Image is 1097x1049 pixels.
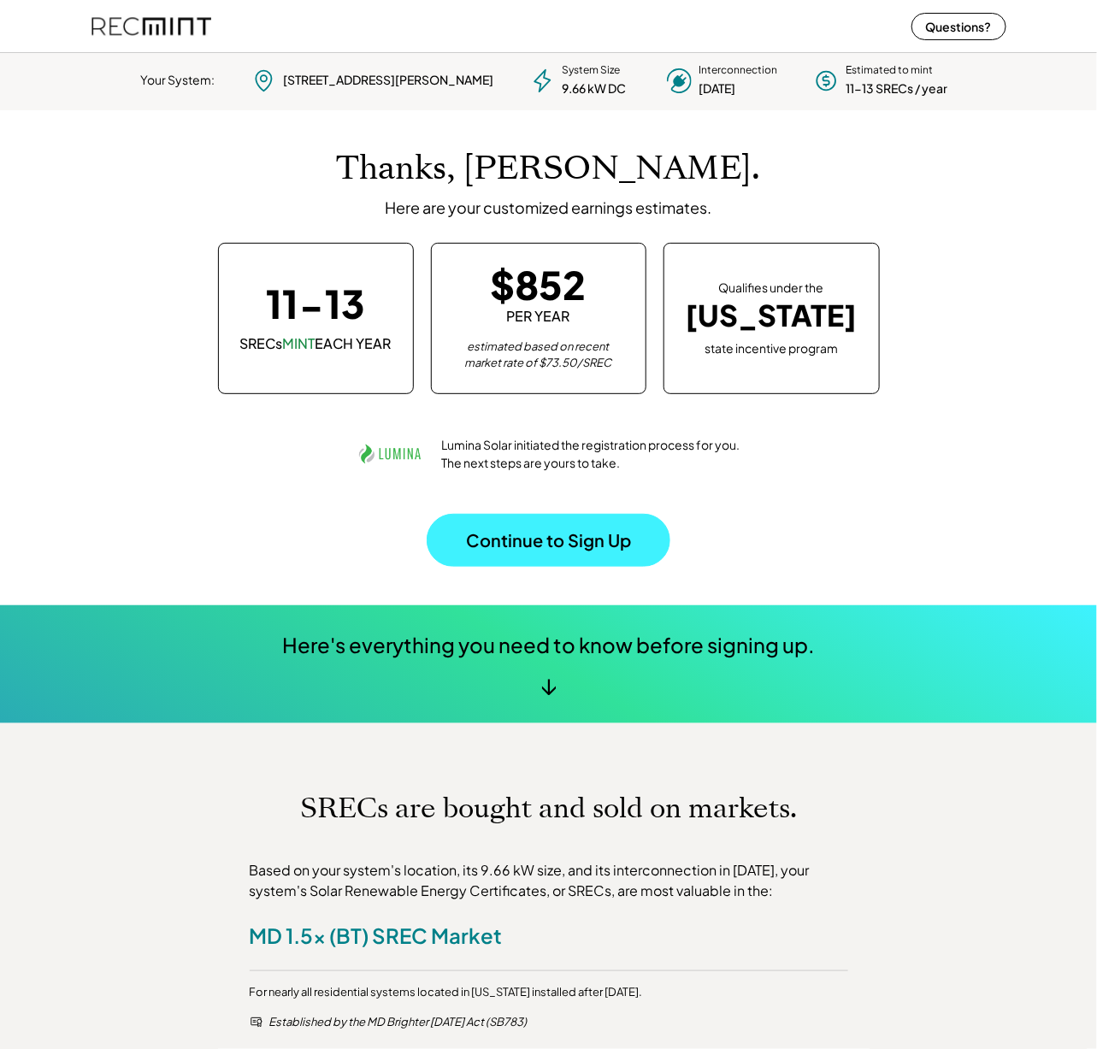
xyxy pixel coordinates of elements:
img: lumina.png [356,420,424,488]
div: estimated based on recent market rate of $73.50/SREC [453,339,624,372]
div: Interconnection [699,63,777,78]
div: Estimated to mint [846,63,933,78]
div: 11-13 [266,284,365,322]
h1: Thanks, [PERSON_NAME]. [337,149,761,189]
div: For nearly all residential systems located in [US_STATE] installed after [DATE]. [250,984,643,1001]
div: Qualifies under the [719,280,824,297]
div: 11-13 SRECs / year [846,80,947,97]
div: Lumina Solar initiated the registration process for you. The next steps are yours to take. [441,436,741,472]
font: MINT [283,334,316,352]
div: SRECs EACH YEAR [240,334,392,353]
div: ↓ [540,672,557,698]
div: $852 [491,265,587,304]
h1: SRECs are bought and sold on markets. [300,792,797,825]
div: [US_STATE] [686,298,858,333]
div: Here are your customized earnings estimates. [386,197,712,217]
div: Here's everything you need to know before signing up. [282,631,815,660]
div: PER YEAR [507,307,570,326]
div: Based on your system's location, its 9.66 kW size, and its interconnection in [DATE], your system... [250,860,848,901]
div: System Size [562,63,620,78]
div: 9.66 kW DC [562,80,626,97]
div: state incentive program [705,338,838,357]
div: MD 1.5x (BT) SREC Market [250,922,503,949]
img: recmint-logotype%403x%20%281%29.jpeg [91,3,211,49]
div: Your System: [140,72,215,89]
button: Continue to Sign Up [427,514,670,567]
div: [DATE] [699,80,735,97]
div: Established by the MD Brighter [DATE] Act (SB783) [269,1014,848,1031]
div: [STREET_ADDRESS][PERSON_NAME] [283,72,493,89]
button: Questions? [911,13,1006,40]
